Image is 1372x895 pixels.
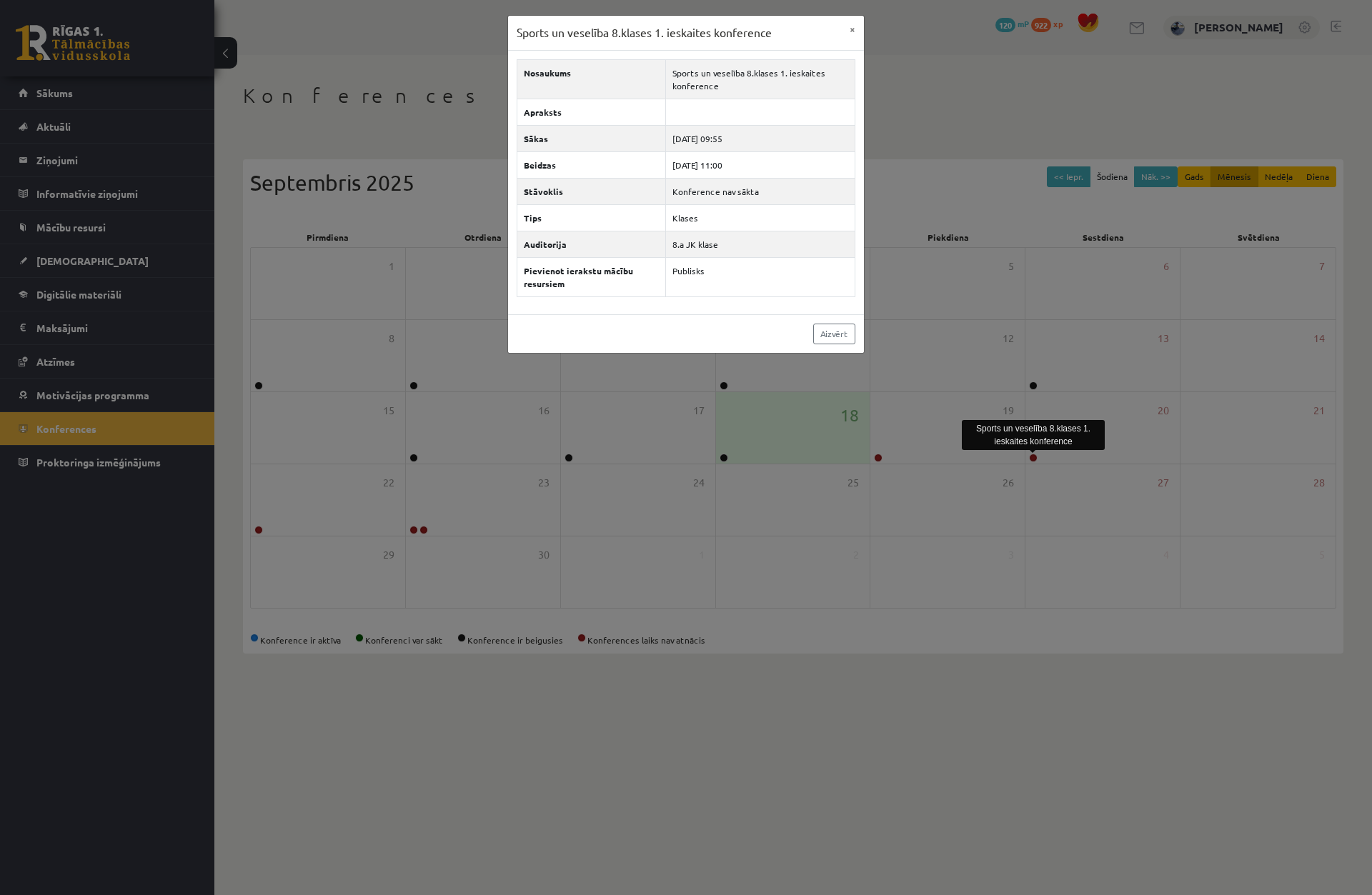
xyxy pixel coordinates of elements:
[665,257,855,296] td: Publisks
[665,204,855,231] td: Klases
[962,420,1105,450] div: Sports un veselība 8.klases 1. ieskaites konference
[517,151,666,178] th: Beidzas
[517,125,666,151] th: Sākas
[517,204,666,231] th: Tips
[665,125,855,151] td: [DATE] 09:55
[517,99,666,125] th: Apraksts
[517,24,772,41] h3: Sports un veselība 8.klases 1. ieskaites konference
[517,231,666,257] th: Auditorija
[813,324,855,344] a: Aizvērt
[665,59,855,99] td: Sports un veselība 8.klases 1. ieskaites konference
[665,178,855,204] td: Konference nav sākta
[517,178,666,204] th: Stāvoklis
[517,257,666,296] th: Pievienot ierakstu mācību resursiem
[665,231,855,257] td: 8.a JK klase
[841,16,864,43] button: ×
[517,59,666,99] th: Nosaukums
[665,151,855,178] td: [DATE] 11:00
